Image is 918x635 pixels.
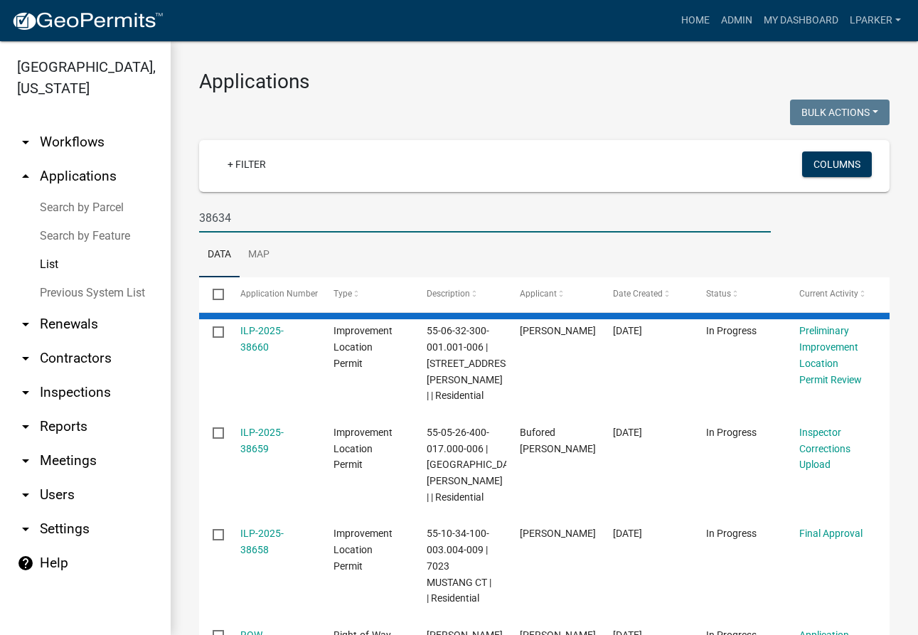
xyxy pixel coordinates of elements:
span: Applicant [520,289,557,299]
span: 10/07/2025 [613,427,642,438]
datatable-header-cell: Date Created [599,277,693,311]
span: Current Activity [799,289,858,299]
a: Final Approval [799,528,863,539]
i: arrow_drop_down [17,486,34,503]
datatable-header-cell: Application Number [226,277,319,311]
a: ILP-2025-38658 [240,528,284,555]
button: Bulk Actions [790,100,890,125]
span: Daniel Dobson [520,325,596,336]
datatable-header-cell: Type [319,277,412,311]
span: Status [706,289,731,299]
span: 10/07/2025 [613,528,642,539]
button: Columns [802,151,872,177]
a: Preliminary Improvement Location Permit Review [799,325,862,385]
a: ILP-2025-38659 [240,427,284,454]
datatable-header-cell: Select [199,277,226,311]
span: Improvement Location Permit [333,528,393,572]
span: Brandon McGuire [520,528,596,539]
a: Data [199,233,240,278]
i: arrow_drop_down [17,521,34,538]
span: Type [333,289,352,299]
span: Improvement Location Permit [333,427,393,471]
span: 10/07/2025 [613,325,642,336]
span: 55-05-26-400-017.000-006 | 7275 BETHANY PARK | | Residential [427,427,523,503]
a: ILP-2025-38660 [240,325,284,353]
i: arrow_drop_down [17,134,34,151]
span: 55-06-32-300-001.001-006 | 6571 N GRAY RD | | Residential [427,325,514,401]
input: Search for applications [199,203,771,233]
i: help [17,555,34,572]
a: + Filter [216,151,277,177]
a: Home [676,7,715,34]
i: arrow_drop_down [17,418,34,435]
span: Date Created [613,289,663,299]
a: My Dashboard [758,7,844,34]
a: lparker [844,7,907,34]
span: In Progress [706,427,757,438]
i: arrow_drop_down [17,452,34,469]
datatable-header-cell: Current Activity [786,277,879,311]
span: Application Number [240,289,318,299]
i: arrow_drop_up [17,168,34,185]
i: arrow_drop_down [17,316,34,333]
a: Map [240,233,278,278]
datatable-header-cell: Status [693,277,786,311]
span: 55-10-34-100-003.004-009 | 7023 MUSTANG CT | | Residential [427,528,491,604]
span: In Progress [706,528,757,539]
span: Description [427,289,470,299]
a: Admin [715,7,758,34]
h3: Applications [199,70,890,94]
i: arrow_drop_down [17,384,34,401]
a: Inspector Corrections Upload [799,427,850,471]
span: Bufored Meade [520,427,596,454]
span: Improvement Location Permit [333,325,393,369]
span: In Progress [706,325,757,336]
datatable-header-cell: Description [413,277,506,311]
datatable-header-cell: Applicant [506,277,599,311]
i: arrow_drop_down [17,350,34,367]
